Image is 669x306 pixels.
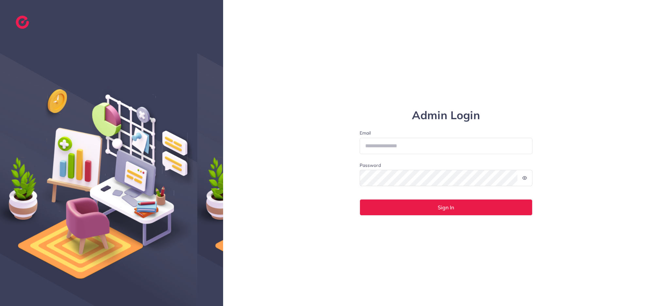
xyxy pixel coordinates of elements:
[438,205,454,210] span: Sign In
[360,162,381,169] label: Password
[360,130,533,136] label: Email
[360,199,533,216] button: Sign In
[16,16,29,29] img: logo
[360,109,533,122] h1: Admin Login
